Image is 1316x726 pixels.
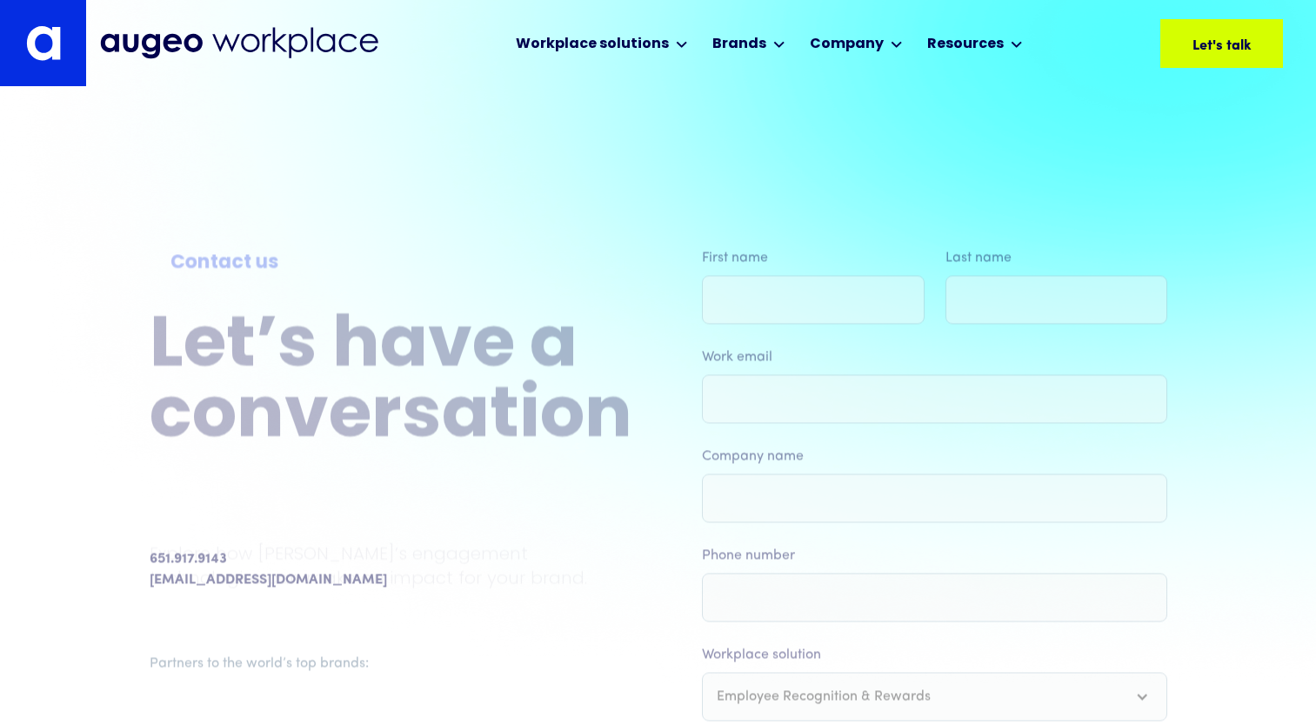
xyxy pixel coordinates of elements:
div: Resources [927,34,1004,55]
a: Let's talk [1160,19,1283,68]
div: Partners to the world’s top brands: [150,653,632,674]
label: First name [702,247,925,268]
img: Augeo Workplace business unit full logo in mignight blue. [100,27,378,59]
label: Last name [945,247,1167,268]
p: Explore how [PERSON_NAME]’s engagement technologies can make an impact for your brand. [150,541,632,590]
div: Brands [712,34,766,55]
a: [EMAIL_ADDRESS][DOMAIN_NAME] [150,569,387,590]
img: Augeo's "a" monogram decorative logo in white. [26,25,61,61]
div: Workplace solutions [516,34,669,55]
label: Company name [702,446,1167,467]
div: Company [810,34,884,55]
div: Employee Recognition & Rewards [702,672,1167,721]
div: Contact us [170,249,611,278]
h2: Let’s have a conversation [150,313,632,454]
label: Work email [702,346,1167,367]
label: Workplace solution [702,644,1167,665]
label: Phone number [702,545,1167,566]
div: Employee Recognition & Rewards [717,686,931,707]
